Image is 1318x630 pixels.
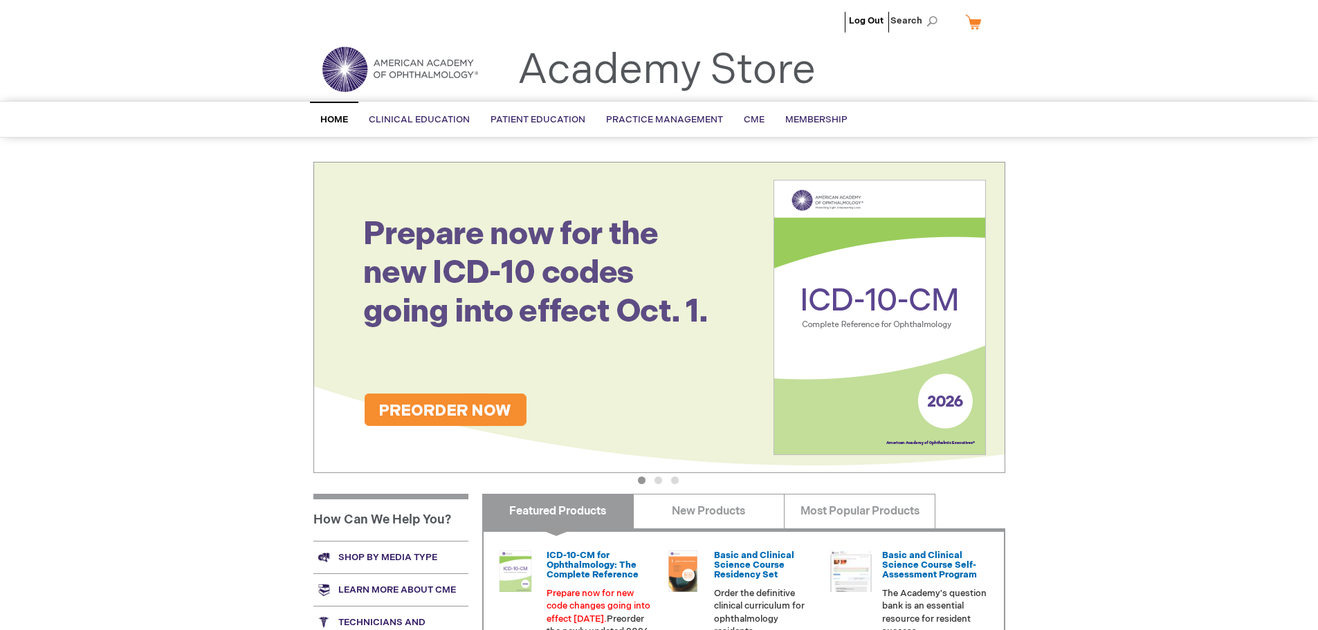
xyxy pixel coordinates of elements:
span: Membership [785,114,848,125]
a: Most Popular Products [784,494,935,528]
a: Featured Products [482,494,634,528]
span: Search [890,7,943,35]
img: bcscself_20.jpg [830,550,872,592]
a: New Products [633,494,785,528]
span: Patient Education [491,114,585,125]
button: 2 of 3 [655,476,662,484]
span: Home [320,114,348,125]
a: Basic and Clinical Science Course Self-Assessment Program [882,550,977,581]
h1: How Can We Help You? [313,494,468,541]
span: Clinical Education [369,114,470,125]
a: Learn more about CME [313,573,468,606]
span: Practice Management [606,114,723,125]
a: Shop by media type [313,541,468,573]
a: ICD-10-CM for Ophthalmology: The Complete Reference [547,550,639,581]
a: Basic and Clinical Science Course Residency Set [714,550,794,581]
img: 0120008u_42.png [495,550,536,592]
a: Academy Store [518,46,816,95]
font: Prepare now for new code changes going into effect [DATE]. [547,588,650,624]
span: CME [744,114,765,125]
a: Log Out [849,15,884,26]
button: 1 of 3 [638,476,646,484]
button: 3 of 3 [671,476,679,484]
img: 02850963u_47.png [662,550,704,592]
